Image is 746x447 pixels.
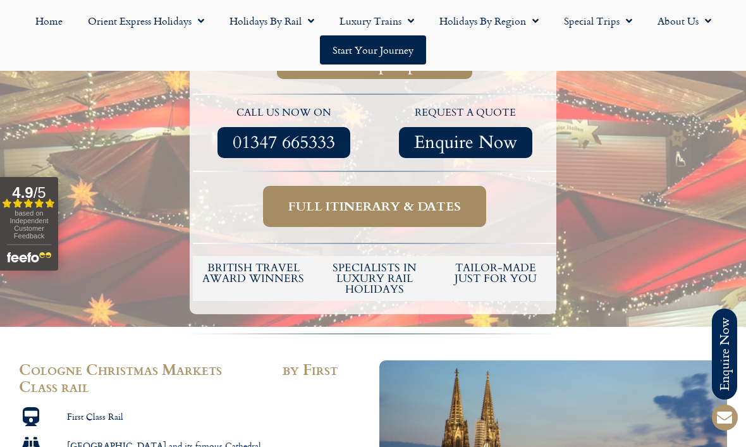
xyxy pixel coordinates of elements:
span: Enquire Now [414,135,517,150]
a: 01347 665333 [217,127,350,158]
nav: Menu [6,6,740,64]
p: request a quote [381,105,551,121]
h5: tailor-made just for you [441,262,550,284]
span: Cologne Christmas Markets by First Class rail [19,358,338,397]
p: call us now on [199,105,369,121]
span: Full itinerary & dates [288,199,461,214]
a: Full itinerary & dates [263,186,486,227]
a: About Us [645,6,724,35]
h6: Specialists in luxury rail holidays [321,262,429,295]
a: Enquire Now [399,127,532,158]
a: Home [23,6,75,35]
a: Holidays by Rail [217,6,327,35]
a: Special Trips [551,6,645,35]
a: Holidays by Region [427,6,551,35]
span: From £899 per person [292,56,457,71]
a: Luxury Trains [327,6,427,35]
span: 01347 665333 [233,135,335,150]
h5: British Travel Award winners [199,262,308,284]
a: Start your Journey [320,35,426,64]
a: Orient Express Holidays [75,6,217,35]
span: First Class Rail [64,411,123,423]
